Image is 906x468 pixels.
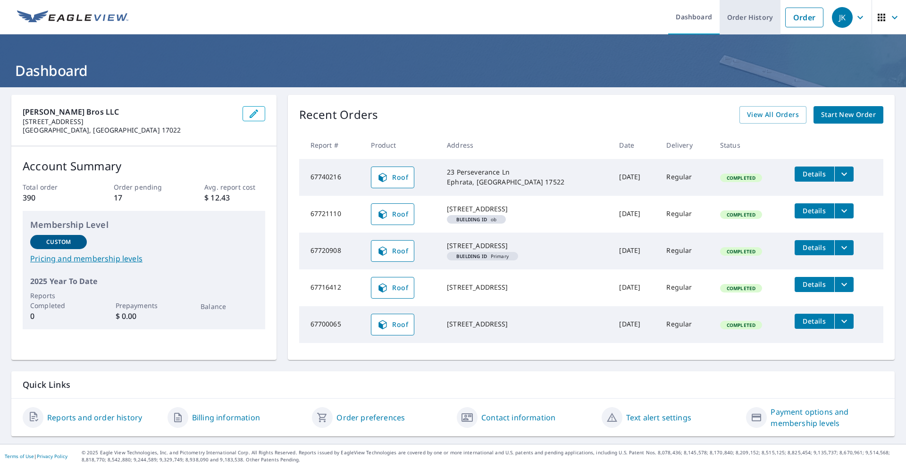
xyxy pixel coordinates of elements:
[23,126,235,134] p: [GEOGRAPHIC_DATA], [GEOGRAPHIC_DATA] 17022
[204,192,265,203] p: $ 12.43
[800,243,829,252] span: Details
[371,240,414,262] a: Roof
[659,306,712,343] td: Regular
[30,218,258,231] p: Membership Level
[5,453,67,459] p: |
[834,277,854,292] button: filesDropdownBtn-67716412
[659,159,712,196] td: Regular
[371,167,414,188] a: Roof
[17,10,128,25] img: EV Logo
[336,412,405,423] a: Order preferences
[447,167,604,186] div: 23 Perseverance Ln Ephrata, [GEOGRAPHIC_DATA] 17522
[795,203,834,218] button: detailsBtn-67721110
[800,169,829,178] span: Details
[451,254,514,259] span: Primary
[192,412,260,423] a: Billing information
[371,277,414,299] a: Roof
[23,379,883,391] p: Quick Links
[23,117,235,126] p: [STREET_ADDRESS]
[371,314,414,335] a: Roof
[447,319,604,329] div: [STREET_ADDRESS]
[377,172,408,183] span: Roof
[659,233,712,269] td: Regular
[447,241,604,251] div: [STREET_ADDRESS]
[30,310,87,322] p: 0
[114,192,174,203] p: 17
[713,131,787,159] th: Status
[721,322,761,328] span: Completed
[439,131,612,159] th: Address
[800,317,829,326] span: Details
[23,192,83,203] p: 390
[201,301,257,311] p: Balance
[299,233,364,269] td: 67720908
[612,159,659,196] td: [DATE]
[612,306,659,343] td: [DATE]
[747,109,799,121] span: View All Orders
[814,106,883,124] a: Start New Order
[37,453,67,460] a: Privacy Policy
[456,217,487,222] em: Building ID
[612,233,659,269] td: [DATE]
[612,131,659,159] th: Date
[821,109,876,121] span: Start New Order
[481,412,555,423] a: Contact information
[659,196,712,233] td: Regular
[299,269,364,306] td: 67716412
[659,269,712,306] td: Regular
[739,106,806,124] a: View All Orders
[23,158,265,175] p: Account Summary
[834,240,854,255] button: filesDropdownBtn-67720908
[299,106,378,124] p: Recent Orders
[795,167,834,182] button: detailsBtn-67740216
[377,319,408,330] span: Roof
[832,7,853,28] div: JK
[30,276,258,287] p: 2025 Year To Date
[116,310,172,322] p: $ 0.00
[795,314,834,329] button: detailsBtn-67700065
[204,182,265,192] p: Avg. report cost
[451,217,502,222] span: ob
[371,203,414,225] a: Roof
[612,269,659,306] td: [DATE]
[721,211,761,218] span: Completed
[721,285,761,292] span: Completed
[299,306,364,343] td: 67700065
[447,204,604,214] div: [STREET_ADDRESS]
[721,175,761,181] span: Completed
[795,240,834,255] button: detailsBtn-67720908
[771,406,883,429] a: Payment options and membership levels
[363,131,439,159] th: Product
[377,209,408,220] span: Roof
[116,301,172,310] p: Prepayments
[785,8,823,27] a: Order
[23,182,83,192] p: Total order
[46,238,71,246] p: Custom
[721,248,761,255] span: Completed
[114,182,174,192] p: Order pending
[795,277,834,292] button: detailsBtn-67716412
[456,254,487,259] em: Building ID
[834,203,854,218] button: filesDropdownBtn-67721110
[299,196,364,233] td: 67721110
[447,283,604,292] div: [STREET_ADDRESS]
[612,196,659,233] td: [DATE]
[11,61,895,80] h1: Dashboard
[30,253,258,264] a: Pricing and membership levels
[659,131,712,159] th: Delivery
[23,106,235,117] p: [PERSON_NAME] Bros LLC
[5,453,34,460] a: Terms of Use
[800,280,829,289] span: Details
[82,449,901,463] p: © 2025 Eagle View Technologies, Inc. and Pictometry International Corp. All Rights Reserved. Repo...
[377,282,408,293] span: Roof
[377,245,408,257] span: Roof
[47,412,142,423] a: Reports and order history
[834,314,854,329] button: filesDropdownBtn-67700065
[30,291,87,310] p: Reports Completed
[299,131,364,159] th: Report #
[299,159,364,196] td: 67740216
[834,167,854,182] button: filesDropdownBtn-67740216
[626,412,691,423] a: Text alert settings
[800,206,829,215] span: Details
